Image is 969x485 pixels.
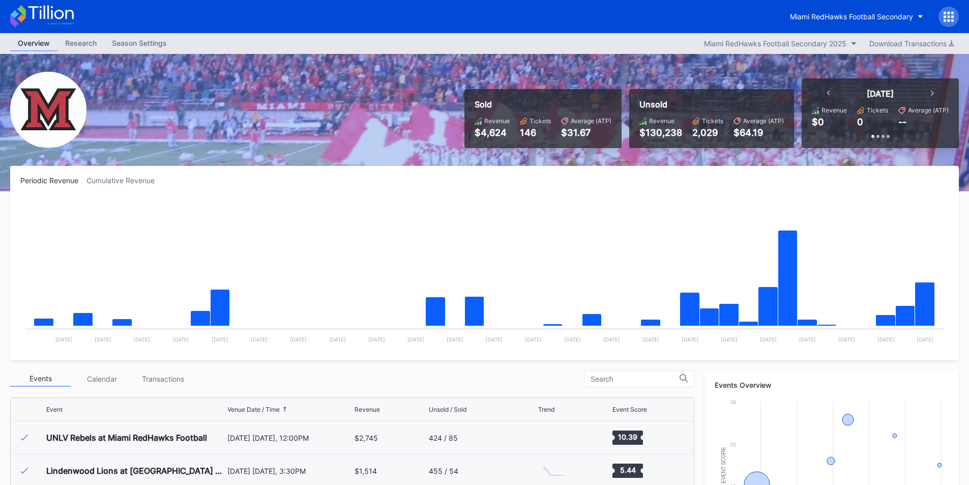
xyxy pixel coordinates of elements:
button: Miami RedHawks Football Secondary [782,7,931,26]
text: [DATE] [642,336,659,343]
img: Miami_RedHawks_Football_Secondary.png [10,72,86,148]
div: $2,745 [355,434,378,442]
div: [DATE] [DATE], 12:00PM [227,434,353,442]
div: Unsold [639,99,784,109]
div: 0 [857,117,863,127]
div: $4,624 [475,127,510,138]
div: Cumulative Revenue [86,176,163,185]
text: [DATE] [407,336,424,343]
div: Periodic Revenue [20,176,86,185]
input: Search [591,375,680,383]
div: Tickets [867,106,888,114]
text: [DATE] [95,336,111,343]
text: [DATE] [329,336,346,343]
text: 20 [730,441,736,447]
text: 10.39 [618,433,637,441]
button: Download Transactions [864,37,959,50]
text: [DATE] [721,336,738,343]
div: Revenue [821,106,847,114]
div: [DATE] [DATE], 3:30PM [227,467,353,475]
div: Event Score [612,406,647,413]
text: [DATE] [564,336,581,343]
text: [DATE] [525,336,542,343]
div: Transactions [132,371,193,387]
text: [DATE] [486,336,503,343]
div: Download Transactions [869,39,954,48]
text: 5.44 [620,466,635,474]
text: [DATE] [760,336,777,343]
text: [DATE] [877,336,894,343]
div: Average (ATP) [743,117,784,125]
div: Tickets [702,117,723,125]
div: Revenue [484,117,510,125]
text: [DATE] [917,336,933,343]
button: Miami RedHawks Football Secondary 2025 [699,37,862,50]
text: [DATE] [368,336,385,343]
div: 146 [520,127,551,138]
text: 30 [730,399,736,405]
text: [DATE] [172,336,189,343]
text: [DATE] [682,336,698,343]
div: Calendar [71,371,132,387]
svg: Chart title [538,458,569,483]
a: Overview [10,36,57,51]
div: $130,238 [639,127,682,138]
text: [DATE] [290,336,307,343]
div: Events [10,371,71,387]
text: [DATE] [799,336,816,343]
text: [DATE] [55,336,72,343]
div: Lindenwood Lions at [GEOGRAPHIC_DATA] RedHawks Football [46,466,225,476]
div: Sold [475,99,611,109]
a: Season Settings [104,36,174,51]
div: $31.67 [561,127,611,138]
text: [DATE] [212,336,228,343]
div: Miami RedHawks Football Secondary [790,12,913,21]
div: [DATE] [867,89,894,99]
div: Events Overview [715,381,949,389]
div: Venue Date / Time [227,406,280,413]
div: UNLV Rebels at Miami RedHawks Football [46,433,207,443]
text: [DATE] [447,336,463,343]
div: Average (ATP) [908,106,949,114]
div: $64.19 [733,127,784,138]
div: $1,514 [355,467,377,475]
div: Revenue [355,406,380,413]
div: Event [46,406,63,413]
text: Event Score [721,447,726,483]
div: Season Settings [104,36,174,50]
div: Revenue [649,117,674,125]
div: Tickets [530,117,551,125]
svg: Chart title [20,197,949,350]
div: 455 / 54 [429,467,458,475]
svg: Chart title [538,425,569,450]
div: Research [57,36,104,50]
div: Miami RedHawks Football Secondary 2025 [704,39,846,48]
div: -- [898,117,906,127]
div: Trend [538,406,554,413]
a: Research [57,36,104,51]
text: [DATE] [133,336,150,343]
div: 424 / 85 [429,434,458,442]
div: Average (ATP) [571,117,611,125]
div: Unsold / Sold [429,406,466,413]
text: [DATE] [603,336,620,343]
text: [DATE] [838,336,855,343]
div: 2,029 [692,127,723,138]
text: [DATE] [251,336,268,343]
div: $0 [812,117,824,127]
